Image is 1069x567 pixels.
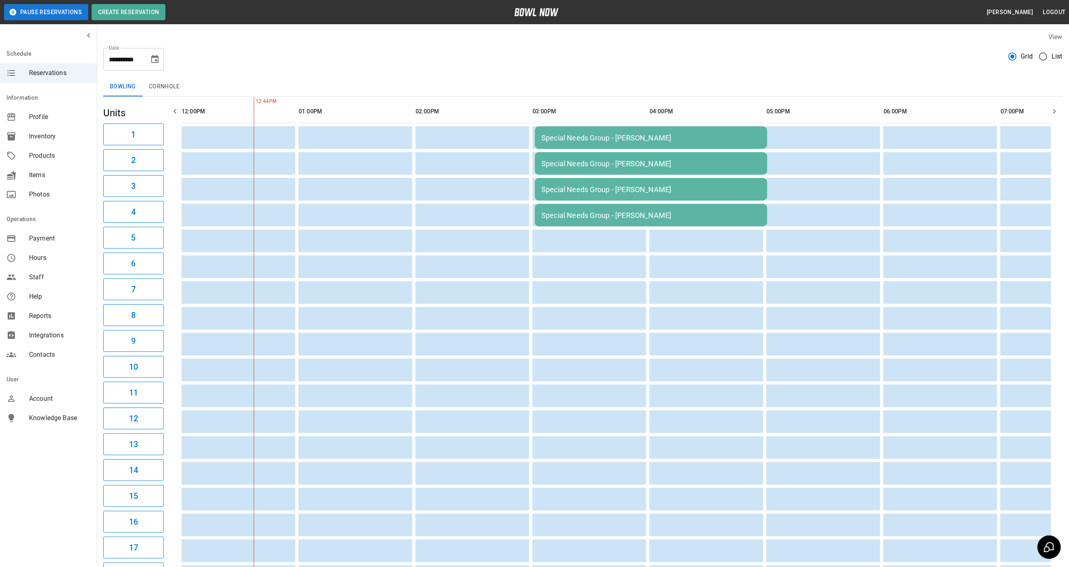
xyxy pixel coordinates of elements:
button: 12 [103,408,164,429]
button: 10 [103,356,164,378]
span: Payment [29,234,90,243]
span: Profile [29,112,90,122]
button: Create Reservation [92,4,165,20]
span: Hours [29,253,90,263]
th: 03:00PM [532,100,646,123]
div: Special Needs Group - [PERSON_NAME] [541,134,761,142]
h5: Units [103,107,164,119]
button: 1 [103,123,164,145]
img: logo [514,8,559,16]
button: 9 [103,330,164,352]
div: Special Needs Group - [PERSON_NAME] [541,211,761,220]
h6: 9 [131,335,136,347]
th: 12:00PM [182,100,295,123]
div: inventory tabs [103,77,1063,96]
span: List [1052,52,1063,61]
button: 4 [103,201,164,223]
th: 02:00PM [415,100,529,123]
div: Special Needs Group - [PERSON_NAME] [541,185,761,194]
h6: 14 [129,464,138,477]
span: Knowledge Base [29,413,90,423]
h6: 2 [131,154,136,167]
div: Special Needs Group - [PERSON_NAME] [541,159,761,168]
h6: 5 [131,231,136,244]
label: View [1048,33,1063,41]
h6: 17 [129,541,138,554]
th: 01:00PM [299,100,412,123]
h6: 1 [131,128,136,141]
h6: 10 [129,360,138,373]
button: Bowling [103,77,142,96]
span: Integrations [29,331,90,340]
h6: 11 [129,386,138,399]
button: 2 [103,149,164,171]
button: 17 [103,537,164,559]
h6: 12 [129,412,138,425]
span: Inventory [29,132,90,141]
button: 8 [103,304,164,326]
button: 16 [103,511,164,533]
span: Account [29,394,90,404]
span: Help [29,292,90,301]
h6: 4 [131,205,136,218]
button: 3 [103,175,164,197]
h6: 3 [131,180,136,192]
span: Photos [29,190,90,199]
button: Cornhole [142,77,186,96]
span: Contacts [29,350,90,360]
h6: 8 [131,309,136,322]
button: 11 [103,382,164,404]
span: 12:44PM [254,98,256,106]
button: 13 [103,433,164,455]
span: Staff [29,272,90,282]
button: Logout [1040,5,1069,20]
span: Grid [1021,52,1033,61]
h6: 16 [129,515,138,528]
button: Choose date, selected date is Nov 8, 2025 [147,51,163,67]
button: Pause Reservations [4,4,88,20]
button: 14 [103,459,164,481]
h6: 6 [131,257,136,270]
span: Reports [29,311,90,321]
button: [PERSON_NAME] [983,5,1036,20]
button: 7 [103,278,164,300]
h6: 15 [129,490,138,502]
button: 5 [103,227,164,249]
button: 15 [103,485,164,507]
h6: 7 [131,283,136,296]
h6: 13 [129,438,138,451]
button: 6 [103,253,164,274]
span: Reservations [29,68,90,78]
span: Items [29,170,90,180]
span: Products [29,151,90,161]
